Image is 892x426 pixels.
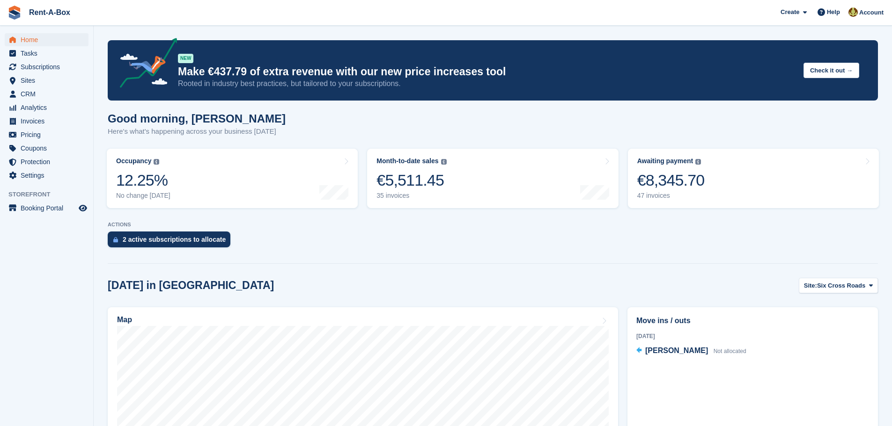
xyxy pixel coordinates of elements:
a: menu [5,202,88,215]
p: Rooted in industry best practices, but tailored to your subscriptions. [178,79,796,89]
h2: Map [117,316,132,324]
div: Month-to-date sales [376,157,438,165]
span: CRM [21,87,77,101]
div: 35 invoices [376,192,446,200]
h2: Move ins / outs [636,315,869,326]
span: Analytics [21,101,77,114]
span: Not allocated [714,348,746,354]
a: Month-to-date sales €5,511.45 35 invoices [367,149,618,208]
span: Storefront [8,190,93,199]
div: Occupancy [116,157,151,165]
a: [PERSON_NAME] Not allocated [636,345,746,357]
span: Create [781,7,799,17]
div: 47 invoices [637,192,705,200]
span: Booking Portal [21,202,77,215]
a: menu [5,128,88,141]
a: menu [5,47,88,60]
a: menu [5,33,88,46]
a: 2 active subscriptions to allocate [108,231,235,252]
div: NEW [178,54,193,63]
p: Here's what's happening across your business [DATE] [108,126,286,137]
div: 2 active subscriptions to allocate [123,236,226,243]
a: menu [5,115,88,128]
span: Settings [21,169,77,182]
span: Site: [804,281,817,290]
span: Subscriptions [21,60,77,73]
a: menu [5,142,88,155]
img: icon-info-grey-7440780725fd019a000dd9b08b2336e03edf1995a4989e88bcd33f0948082b44.svg [695,159,701,165]
p: Make €437.79 of extra revenue with our new price increases tool [178,65,796,79]
div: €5,511.45 [376,171,446,190]
img: stora-icon-8386f47178a22dfd0bd8f6a31ec36ba5ce8667c1dd55bd0f319d3a0aa187defe.svg [7,6,22,20]
img: price-adjustments-announcement-icon-8257ccfd72463d97f412b2fc003d46551f7dbcb40ab6d574587a9cd5c0d94... [112,38,177,91]
button: Check it out → [804,63,859,78]
img: icon-info-grey-7440780725fd019a000dd9b08b2336e03edf1995a4989e88bcd33f0948082b44.svg [154,159,159,165]
div: €8,345.70 [637,171,705,190]
a: menu [5,74,88,87]
div: Awaiting payment [637,157,693,165]
img: active_subscription_to_allocate_icon-d502201f5373d7db506a760aba3b589e785aa758c864c3986d89f69b8ff3... [113,237,118,243]
div: No change [DATE] [116,192,170,200]
span: Protection [21,155,77,168]
span: Tasks [21,47,77,60]
img: Mairead Collins [848,7,858,17]
span: Six Cross Roads [817,281,865,290]
a: menu [5,60,88,73]
span: Home [21,33,77,46]
h1: Good morning, [PERSON_NAME] [108,112,286,125]
span: Pricing [21,128,77,141]
span: [PERSON_NAME] [645,347,708,354]
a: Awaiting payment €8,345.70 47 invoices [628,149,879,208]
div: [DATE] [636,332,869,340]
a: menu [5,87,88,101]
a: Preview store [77,202,88,214]
div: 12.25% [116,171,170,190]
span: Help [827,7,840,17]
p: ACTIONS [108,222,878,228]
a: Occupancy 12.25% No change [DATE] [107,149,358,208]
a: menu [5,169,88,182]
span: Account [859,8,884,17]
span: Invoices [21,115,77,128]
button: Site: Six Cross Roads [799,278,878,293]
img: icon-info-grey-7440780725fd019a000dd9b08b2336e03edf1995a4989e88bcd33f0948082b44.svg [441,159,447,165]
h2: [DATE] in [GEOGRAPHIC_DATA] [108,279,274,292]
a: menu [5,101,88,114]
a: Rent-A-Box [25,5,74,20]
a: menu [5,155,88,168]
span: Coupons [21,142,77,155]
span: Sites [21,74,77,87]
